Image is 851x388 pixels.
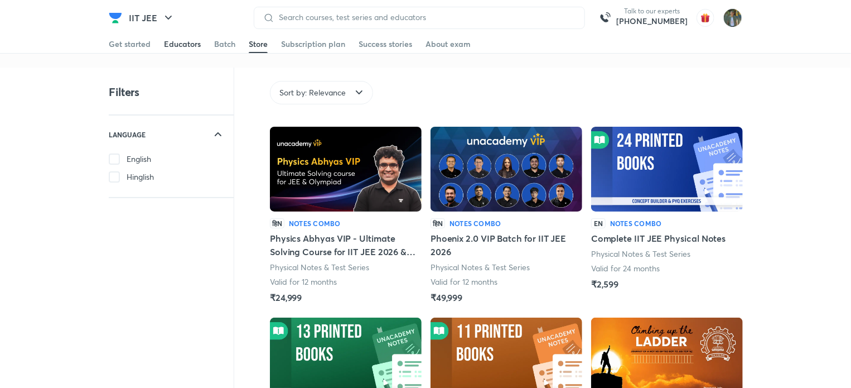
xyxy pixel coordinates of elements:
[127,171,154,183] span: Hinglish
[431,291,462,304] h5: ₹49,999
[270,127,422,212] img: Batch Thumbnail
[109,35,151,53] a: Get started
[616,16,688,27] a: [PHONE_NUMBER]
[591,218,606,228] p: EN
[431,218,445,228] p: हिN
[431,276,497,288] p: Valid for 12 months
[591,263,660,274] p: Valid for 24 months
[214,35,235,53] a: Batch
[431,262,530,273] p: Physical Notes & Test Series
[109,129,146,140] h6: LANGUAGE
[270,218,284,228] p: हिN
[109,11,122,25] img: Company Logo
[270,232,422,258] h5: Physics Abhyas VIP - Ultimate Solving Course for IIT JEE 2026 & Olympiad
[270,262,370,273] p: Physical Notes & Test Series
[610,218,662,228] h6: Notes Combo
[359,39,412,50] div: Success stories
[591,248,691,260] p: Physical Notes & Test Series
[426,39,471,50] div: About exam
[164,39,201,50] div: Educators
[214,39,235,50] div: Batch
[109,39,151,50] div: Get started
[431,232,582,258] h5: Phoenix 2.0 VIP Batch for IIT JEE 2026
[127,154,151,165] span: English
[697,9,714,27] img: avatar
[594,7,616,29] img: call-us
[279,87,346,98] span: Sort by: Relevance
[449,218,501,228] h6: Notes Combo
[591,277,619,291] h5: ₹2,599
[616,7,688,16] p: Talk to our experts
[431,127,582,212] img: Batch Thumbnail
[426,35,471,53] a: About exam
[270,291,302,304] h5: ₹24,999
[122,7,182,29] button: IIT JEE
[723,8,742,27] img: Akanksha Roy
[591,127,743,212] img: Batch Thumbnail
[274,13,576,22] input: Search courses, test series and educators
[109,85,139,99] h4: Filters
[164,35,201,53] a: Educators
[591,232,726,245] h5: Complete IIT JEE Physical Notes
[281,39,345,50] div: Subscription plan
[270,276,337,288] p: Valid for 12 months
[249,35,268,53] a: Store
[249,39,268,50] div: Store
[281,35,345,53] a: Subscription plan
[359,35,412,53] a: Success stories
[289,218,341,228] h6: Notes Combo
